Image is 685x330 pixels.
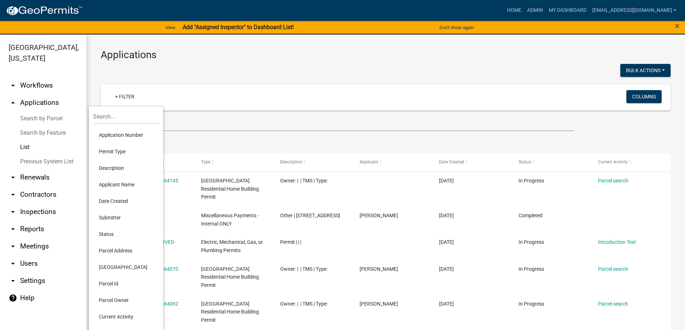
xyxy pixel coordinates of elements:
i: arrow_drop_down [9,81,17,90]
button: Close [675,22,680,30]
span: 08/14/2025 [439,213,454,218]
span: 08/14/2025 [439,266,454,272]
i: arrow_drop_down [9,190,17,199]
span: Permit | | | [280,239,301,245]
datatable-header-cell: Current Activity [591,154,671,171]
a: View [163,22,178,33]
i: arrow_drop_up [9,98,17,107]
i: arrow_drop_down [9,276,17,285]
datatable-header-cell: Description [273,154,353,171]
span: In Progress [519,239,544,245]
span: In Progress [519,178,544,183]
datatable-header-cell: Applicant [353,154,432,171]
span: Charlene Silva [360,266,398,272]
li: Applicant Name [93,176,159,193]
input: Search... [93,109,159,124]
span: Electric, Mechanical, Gas, or Plumbing Permits [201,239,263,253]
i: arrow_drop_down [9,208,17,216]
span: Miscellaneous Payments - Internal ONLY [201,213,259,227]
i: arrow_drop_down [9,259,17,268]
button: Columns [626,90,662,103]
datatable-header-cell: Date Created [432,154,512,171]
a: Admin [524,4,546,17]
span: Description [280,159,302,164]
li: Current Activity [93,308,159,325]
li: Submitter [93,209,159,226]
li: Parcel Owner [93,292,159,308]
li: Status [93,226,159,242]
a: Introduction Text [598,239,636,245]
a: My Dashboard [546,4,589,17]
span: In Progress [519,301,544,307]
a: Parcel search [598,301,628,307]
li: Permit Type [93,143,159,160]
span: Runda Morton [360,213,398,218]
i: arrow_drop_down [9,242,17,251]
span: Current Activity [598,159,628,164]
i: arrow_drop_down [9,225,17,233]
span: In Progress [519,266,544,272]
h3: Applications [101,49,671,61]
span: Date Created [439,159,464,164]
li: Parcel Id [93,275,159,292]
span: Other | 6318 KEOWEE RD [280,213,340,218]
li: Application Number [93,127,159,143]
span: Type [201,159,210,164]
li: Description [93,160,159,176]
a: Parcel search [598,178,628,183]
span: Owner: | | TMS | Type: [280,301,328,307]
li: Parcel Address [93,242,159,259]
i: arrow_drop_down [9,173,17,182]
li: Date Created [93,193,159,209]
a: + Filter [109,90,140,103]
li: [GEOGRAPHIC_DATA] [93,259,159,275]
span: Charlene Silva [360,301,398,307]
input: Search for applications [101,116,574,131]
span: Owner: | | TMS | Type: [280,178,328,183]
span: 08/14/2025 [439,178,454,183]
span: Status [519,159,531,164]
button: Don't show again [437,22,477,33]
a: Home [504,4,524,17]
datatable-header-cell: Type [194,154,273,171]
span: × [675,21,680,31]
span: Abbeville County Residential Home Building Permit [201,301,259,323]
span: 08/14/2025 [439,301,454,307]
span: Applicant [360,159,378,164]
span: Abbeville County Residential Home Building Permit [201,266,259,288]
span: Completed [519,213,543,218]
strong: Add "Assigned Inspector" to Dashboard List! [183,24,294,31]
datatable-header-cell: Status [512,154,591,171]
span: Owner: | | TMS | Type: [280,266,328,272]
a: Parcel search [598,266,628,272]
span: 08/14/2025 [439,239,454,245]
a: [EMAIL_ADDRESS][DOMAIN_NAME] [589,4,679,17]
button: Bulk Actions [620,64,671,77]
span: Abbeville County Residential Home Building Permit [201,178,259,200]
i: help [9,294,17,302]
